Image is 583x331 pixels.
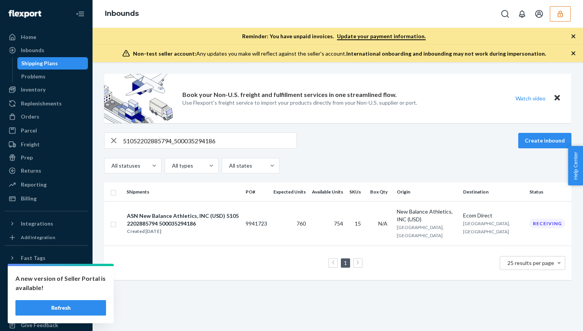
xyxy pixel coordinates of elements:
[127,227,239,235] div: Created [DATE]
[243,201,270,246] td: 9941723
[5,293,88,305] a: Talk to Support
[5,151,88,164] a: Prep
[5,124,88,137] a: Parcel
[21,100,62,107] div: Replenishments
[99,3,145,25] ol: breadcrumbs
[568,146,583,185] button: Help Center
[21,141,40,148] div: Freight
[507,260,554,266] span: 25 results per page
[346,50,546,57] span: International onboarding and inbounding may not work during impersonation.
[5,165,88,177] a: Returns
[8,10,41,18] img: Flexport logo
[21,195,37,202] div: Billing
[5,97,88,110] a: Replenishments
[463,221,510,234] span: [GEOGRAPHIC_DATA], [GEOGRAPHIC_DATA]
[21,59,58,67] div: Shipping Plans
[182,90,397,99] p: Book your Non-U.S. freight and fulfillment services in one streamlined flow.
[15,274,106,292] p: A new version of Seller Portal is available!
[21,127,37,134] div: Parcel
[123,183,243,201] th: Shipments
[105,9,139,18] a: Inbounds
[242,32,426,40] p: Reminder: You have unpaid invoices.
[21,113,39,121] div: Orders
[133,50,546,58] div: Any updates you make will reflect against the seller's account.
[5,110,88,123] a: Orders
[133,50,196,57] span: Non-test seller account:
[397,224,444,238] span: [GEOGRAPHIC_DATA], [GEOGRAPHIC_DATA]
[72,6,88,22] button: Close Navigation
[394,183,460,201] th: Origin
[21,181,47,188] div: Reporting
[5,31,88,43] a: Home
[5,267,88,277] a: Add Fast Tag
[228,162,229,170] input: All states
[21,254,45,262] div: Fast Tags
[5,233,88,242] a: Add Integration
[511,93,551,104] button: Watch video
[243,183,270,201] th: PO#
[5,306,88,318] a: Help Center
[21,321,58,329] div: Give Feedback
[21,33,36,41] div: Home
[514,6,530,22] button: Open notifications
[21,167,41,175] div: Returns
[21,86,45,93] div: Inventory
[21,46,44,54] div: Inbounds
[526,183,571,201] th: Status
[21,73,45,80] div: Problems
[518,133,571,148] button: Create inbound
[270,183,309,201] th: Expected Units
[5,44,88,56] a: Inbounds
[342,260,349,266] a: Page 1 is your current page
[123,133,297,148] input: Search inbounds by name, destination, msku...
[5,138,88,151] a: Freight
[337,33,426,40] a: Update your payment information.
[5,280,88,292] a: Settings
[297,220,306,227] span: 760
[367,183,394,201] th: Box Qty
[378,220,388,227] span: N/A
[171,162,172,170] input: All types
[460,183,526,201] th: Destination
[463,212,523,219] div: Ecom Direct
[355,220,361,227] span: 15
[5,217,88,230] button: Integrations
[552,93,562,104] button: Close
[334,220,343,227] span: 754
[5,178,88,191] a: Reporting
[397,208,457,223] div: New Balance Athletics, INC (USD)
[309,183,346,201] th: Available Units
[5,83,88,96] a: Inventory
[15,300,106,316] button: Refresh
[21,220,53,227] div: Integrations
[17,70,88,83] a: Problems
[5,192,88,205] a: Billing
[21,154,33,161] div: Prep
[346,183,367,201] th: SKUs
[497,6,513,22] button: Open Search Box
[182,99,417,107] p: Use Flexport’s freight service to import your products directly from your Non-U.S. supplier or port.
[127,212,239,227] div: ASN New Balance Athletics, INC (USD) 51052202885794 500035294186
[17,57,88,70] a: Shipping Plans
[529,219,565,228] div: Receiving
[5,252,88,264] button: Fast Tags
[531,6,547,22] button: Open account menu
[21,234,55,241] div: Add Integration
